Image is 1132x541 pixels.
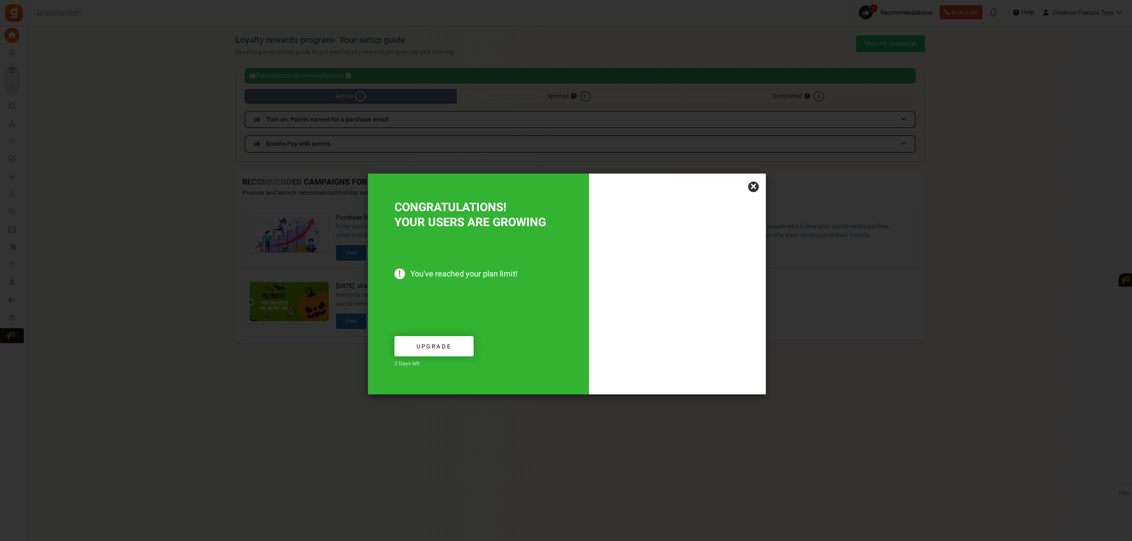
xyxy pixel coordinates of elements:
img: Increased users [589,218,766,394]
a: × [748,182,759,192]
span: 3 Days left [394,359,420,367]
span: Upgrade [417,342,451,351]
a: Upgrade [394,336,474,357]
span: CONGRATULATIONS! YOUR USERS ARE GROWING [394,199,546,231]
span: You've reached your plan limit! [394,269,562,279]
